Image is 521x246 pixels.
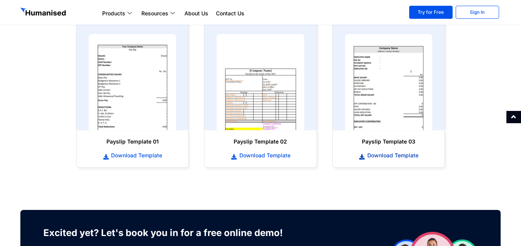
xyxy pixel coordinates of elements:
[212,9,248,18] a: Contact Us
[340,151,437,160] a: Download Template
[212,138,309,145] h6: Payslip Template 02
[365,152,418,159] span: Download Template
[84,138,181,145] h6: Payslip Template 01
[345,34,432,130] img: payslip template
[43,225,295,241] h3: Excited yet? Let's book you in for a free online demo!
[217,34,304,130] img: payslip template
[181,9,212,18] a: About Us
[340,138,437,145] h6: Payslip Template 03
[89,34,176,130] img: payslip template
[109,152,162,159] span: Download Template
[84,151,181,160] a: Download Template
[138,9,181,18] a: Resources
[409,6,453,19] a: Try for Free
[20,8,67,18] img: GetHumanised Logo
[237,152,290,159] span: Download Template
[98,9,138,18] a: Products
[456,6,499,19] a: Sign In
[212,151,309,160] a: Download Template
